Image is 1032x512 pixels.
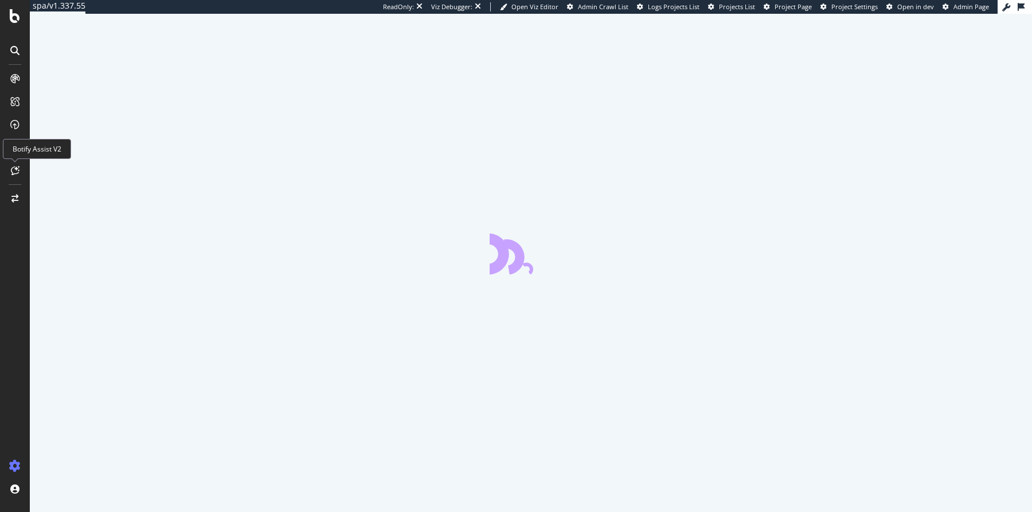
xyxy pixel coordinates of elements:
[3,139,71,159] div: Botify Assist V2
[431,2,472,11] div: Viz Debugger:
[775,2,812,11] span: Project Page
[637,2,699,11] a: Logs Projects List
[567,2,628,11] a: Admin Crawl List
[820,2,878,11] a: Project Settings
[953,2,989,11] span: Admin Page
[383,2,414,11] div: ReadOnly:
[897,2,934,11] span: Open in dev
[886,2,934,11] a: Open in dev
[578,2,628,11] span: Admin Crawl List
[511,2,558,11] span: Open Viz Editor
[831,2,878,11] span: Project Settings
[500,2,558,11] a: Open Viz Editor
[648,2,699,11] span: Logs Projects List
[708,2,755,11] a: Projects List
[719,2,755,11] span: Projects List
[943,2,989,11] a: Admin Page
[764,2,812,11] a: Project Page
[490,233,572,274] div: animation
